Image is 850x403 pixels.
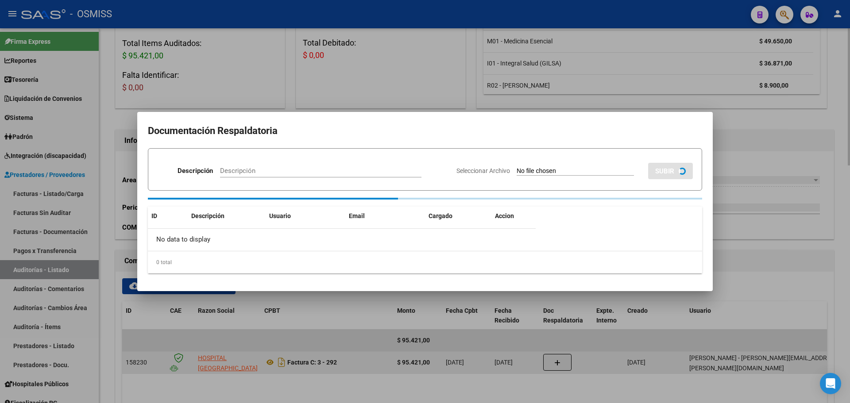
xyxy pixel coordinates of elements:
datatable-header-cell: ID [148,207,188,226]
span: Usuario [269,212,291,219]
span: Cargado [429,212,452,219]
datatable-header-cell: Email [345,207,425,226]
span: SUBIR [655,167,674,175]
p: Descripción [178,166,213,176]
span: Email [349,212,365,219]
h2: Documentación Respaldatoria [148,123,702,139]
div: Open Intercom Messenger [820,373,841,394]
div: No data to display [148,229,536,251]
datatable-header-cell: Descripción [188,207,266,226]
datatable-header-cell: Usuario [266,207,345,226]
span: Accion [495,212,514,219]
span: Seleccionar Archivo [456,167,510,174]
div: 0 total [148,251,702,273]
datatable-header-cell: Cargado [425,207,491,226]
datatable-header-cell: Accion [491,207,536,226]
button: SUBIR [648,163,693,179]
span: ID [151,212,157,219]
span: Descripción [191,212,224,219]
